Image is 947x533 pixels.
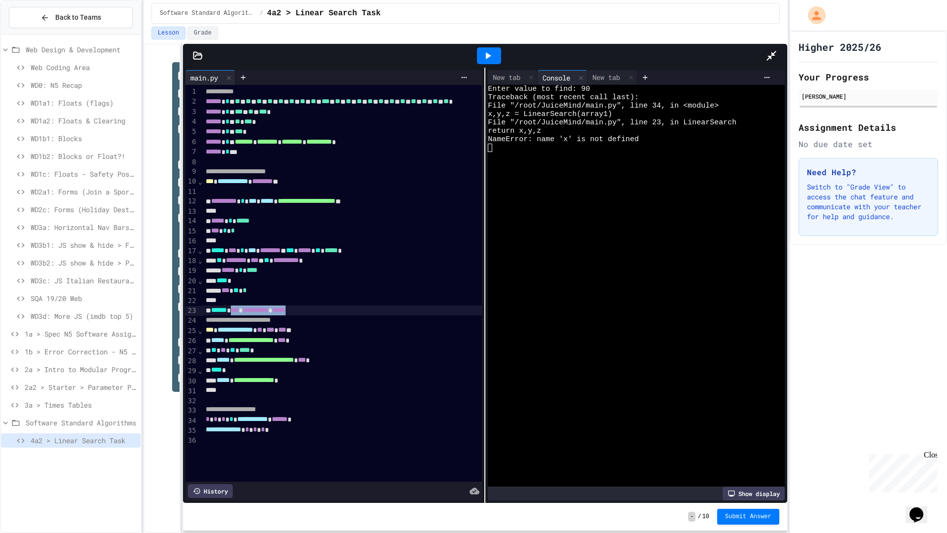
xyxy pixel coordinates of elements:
div: 31 [185,386,198,396]
div: 14 [185,216,198,226]
div: Console [538,73,575,83]
div: 26 [185,336,198,346]
div: 35 [185,426,198,436]
div: No due date set [799,138,938,150]
div: 18 [185,256,198,266]
h3: Need Help? [807,166,930,178]
span: 2a2 > Starter > Parameter Passing [25,382,137,392]
span: Software Standard Algorithms [160,9,255,17]
span: WD2c: Forms (Holiday Destination - your design) [31,204,137,215]
span: WD1a2: Floats & Clearing [31,115,137,126]
span: Enter value to find: 90 [488,85,590,93]
span: Back to Teams [55,12,101,23]
iframe: chat widget [906,494,937,523]
div: 27 [185,346,198,356]
span: 2a > Intro to Modular Programming [25,364,137,375]
span: - [688,512,695,522]
div: 30 [185,377,198,386]
button: Grade [187,27,218,39]
div: 24 [185,316,198,326]
div: 22 [185,296,198,306]
div: 4 [185,117,198,127]
span: return x,y,z [488,127,541,135]
span: Web Design & Development [26,44,137,55]
span: File "/root/JuiceMind/main.py", line 34, in <module> [488,102,719,110]
span: Fold line [198,327,203,335]
span: WD3d: More JS (imdb top 5) [31,311,137,321]
span: Software Standard Algorithms [26,418,137,428]
div: 5 [185,127,198,137]
div: 2 [185,97,198,107]
div: 23 [185,306,198,316]
span: 10 [702,513,709,521]
span: / [697,513,701,521]
span: NameError: name 'x' is not defined [488,135,639,144]
span: SQA 19/20 Web [31,293,137,304]
div: 32 [185,396,198,406]
div: 25 [185,326,198,336]
div: 3 [185,107,198,117]
span: WD3c: JS Italian Restaurant [31,275,137,286]
div: 10 [185,177,198,187]
div: 6 [185,137,198,147]
div: Show display [723,487,785,500]
div: 13 [185,207,198,217]
span: x,y,z = LinearSearch(array1) [488,110,612,118]
div: 1 [185,87,198,97]
span: WD1b1: Blocks [31,133,137,144]
span: WD3b1: JS show & hide > Functions [31,240,137,250]
h2: Assignment Details [799,120,938,134]
div: New tab [587,72,625,82]
div: 16 [185,236,198,246]
span: WD3a: Horizontal Nav Bars (& JS Intro) [31,222,137,232]
span: Web Coding Area [31,62,137,73]
span: File "/root/JuiceMind/main.py", line 23, in LinearSearch [488,118,736,127]
div: 20 [185,276,198,286]
span: WD2a1: Forms (Join a Sports Club) [31,187,137,197]
h2: Your Progress [799,70,938,84]
h1: Higher 2025/26 [799,40,881,54]
div: [PERSON_NAME] [801,92,935,101]
div: 7 [185,147,198,157]
div: 36 [185,436,198,446]
span: Fold line [198,247,203,255]
div: 11 [185,187,198,197]
div: New tab [488,72,525,82]
div: 17 [185,246,198,256]
span: Submit Answer [725,513,771,521]
span: Fold line [198,257,203,265]
iframe: chat widget [865,451,937,493]
div: 28 [185,356,198,366]
div: 21 [185,286,198,296]
span: 4a2 > Linear Search Task [31,435,137,446]
button: Lesson [151,27,185,39]
span: Fold line [198,347,203,355]
div: 19 [185,266,198,276]
span: 3a > Times Tables [25,400,137,410]
div: 9 [185,167,198,177]
span: WD1a1: Floats (flags) [31,98,137,108]
span: Fold line [198,178,203,186]
div: 15 [185,227,198,236]
div: 8 [185,157,198,167]
span: WD1c: Floats - Safety Poster [31,169,137,179]
span: WD3b2: JS show & hide > Parameters [31,258,137,268]
div: Chat with us now!Close [4,4,68,63]
span: WD1b2: Blocks or Float?! [31,151,137,161]
div: main.py [185,73,223,83]
div: 12 [185,196,198,206]
span: 1b > Error Correction - N5 Spec [25,346,137,357]
div: My Account [798,4,828,27]
div: 34 [185,416,198,426]
span: / [259,9,263,17]
span: Fold line [198,277,203,285]
span: 4a2 > Linear Search Task [267,7,380,19]
p: Switch to "Grade View" to access the chat feature and communicate with your teacher for help and ... [807,182,930,222]
div: History [188,484,233,498]
span: 1a > Spec N5 Software Assignment [25,329,137,339]
div: 33 [185,406,198,416]
span: Fold line [198,367,203,375]
div: 29 [185,366,198,376]
span: WD0: N5 Recap [31,80,137,90]
span: Traceback (most recent call last): [488,93,639,102]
